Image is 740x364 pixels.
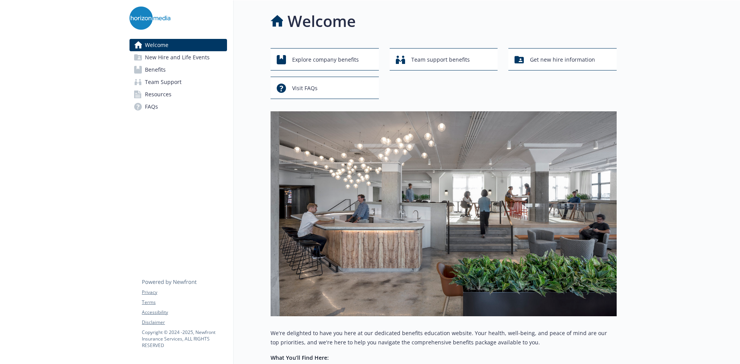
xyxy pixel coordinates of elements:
[145,76,182,88] span: Team Support
[129,64,227,76] a: Benefits
[271,77,379,99] button: Visit FAQs
[142,299,227,306] a: Terms
[129,101,227,113] a: FAQs
[142,289,227,296] a: Privacy
[292,81,318,96] span: Visit FAQs
[292,52,359,67] span: Explore company benefits
[390,48,498,70] button: Team support benefits
[145,88,172,101] span: Resources
[508,48,617,70] button: Get new hire information
[129,51,227,64] a: New Hire and Life Events
[142,309,227,316] a: Accessibility
[271,329,617,347] p: We're delighted to have you here at our dedicated benefits education website. Your health, well-b...
[129,39,227,51] a: Welcome
[145,51,210,64] span: New Hire and Life Events
[411,52,470,67] span: Team support benefits
[530,52,595,67] span: Get new hire information
[288,10,356,33] h1: Welcome
[142,319,227,326] a: Disclaimer
[129,76,227,88] a: Team Support
[271,354,329,361] strong: What You’ll Find Here:
[145,101,158,113] span: FAQs
[271,48,379,70] button: Explore company benefits
[271,111,617,316] img: overview page banner
[145,39,168,51] span: Welcome
[129,88,227,101] a: Resources
[142,329,227,349] p: Copyright © 2024 - 2025 , Newfront Insurance Services, ALL RIGHTS RESERVED
[145,64,166,76] span: Benefits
